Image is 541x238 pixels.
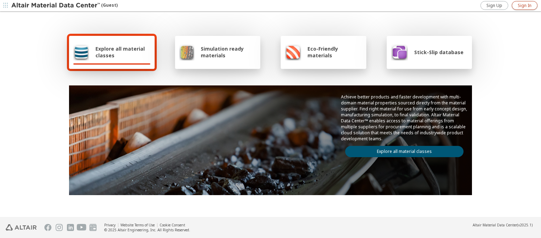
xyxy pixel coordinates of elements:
img: Eco-Friendly materials [285,44,301,60]
a: Sign Up [480,1,508,10]
div: (v2025.1) [473,223,533,227]
a: Sign In [512,1,537,10]
a: Explore all material classes [345,146,464,157]
span: Stick-Slip database [414,49,464,56]
img: Altair Engineering [6,224,37,231]
a: Cookie Consent [160,223,185,227]
span: Altair Material Data Center [473,223,517,227]
img: Simulation ready materials [179,44,194,60]
div: (Guest) [11,2,118,9]
span: Simulation ready materials [201,45,256,59]
a: Website Terms of Use [120,223,155,227]
span: Sign Up [486,3,502,8]
a: Privacy [104,223,116,227]
p: Achieve better products and faster development with multi-domain material properties sourced dire... [341,94,468,142]
div: © 2025 Altair Engineering, Inc. All Rights Reserved. [104,227,190,232]
img: Stick-Slip database [391,44,408,60]
img: Altair Material Data Center [11,2,101,9]
span: Explore all material classes [95,45,150,59]
img: Explore all material classes [73,44,89,60]
span: Eco-Friendly materials [307,45,362,59]
span: Sign In [518,3,531,8]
